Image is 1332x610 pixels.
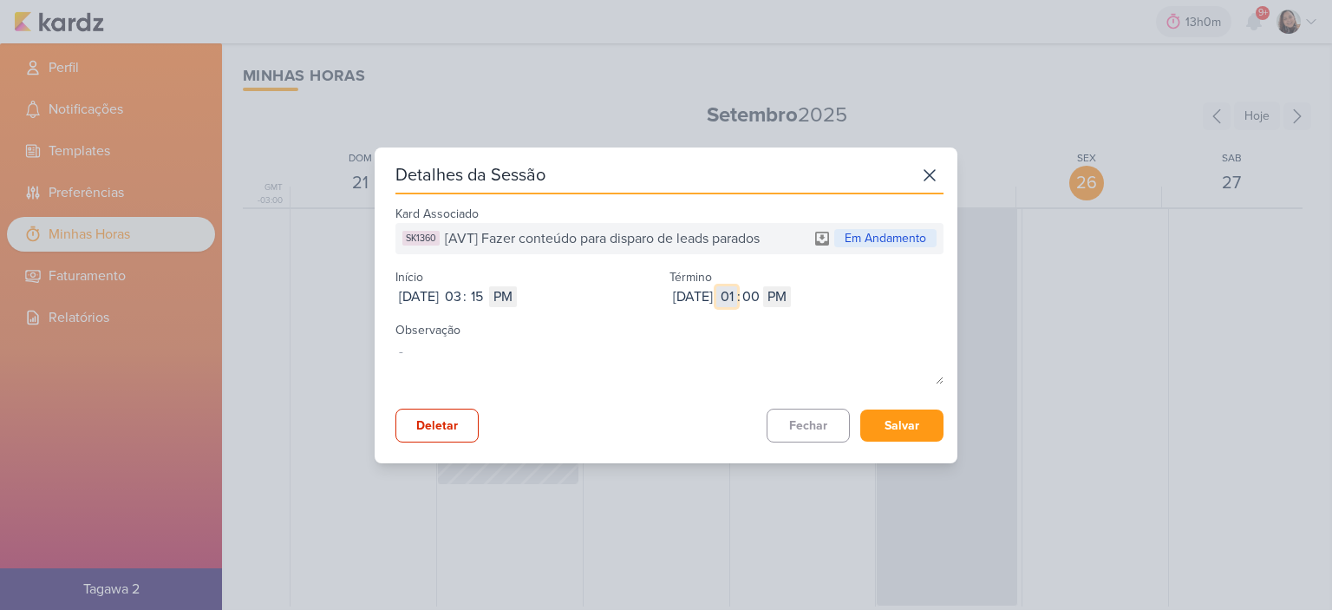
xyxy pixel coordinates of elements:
[395,323,460,338] label: Observação
[737,286,741,307] div: :
[395,207,479,221] label: Kard Associado
[395,163,545,187] div: Detalhes da Sessão
[860,410,943,442] button: Salvar
[395,270,423,285] label: Início
[395,409,479,443] button: Deletar
[402,231,440,246] div: SK1360
[445,228,760,249] span: [AVT] Fazer conteúdo para disparo de leads parados
[669,270,712,285] label: Término
[834,229,937,247] div: Em Andamento
[767,409,850,443] button: Fechar
[463,286,467,307] div: :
